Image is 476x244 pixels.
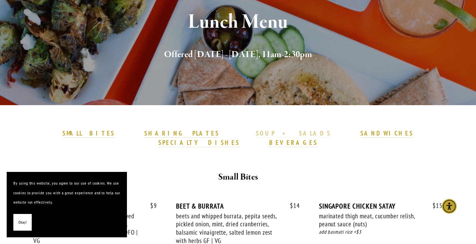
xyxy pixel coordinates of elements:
[290,202,293,210] span: $
[144,129,219,138] a: SHARING PLATES
[46,11,431,33] h1: Lunch Menu
[218,171,258,183] strong: Small Bites
[269,139,318,147] a: BEVERAGES
[256,129,331,137] strong: SOUP + SALADS
[144,202,157,210] span: 9
[46,48,431,62] h2: Offered [DATE] - [DATE], 11am-2:30pm
[256,129,331,138] a: SOUP + SALADS
[7,172,127,237] section: Cookie banner
[13,179,120,207] p: By using this website, you agree to our use of cookies. We use cookies to provide you with a grea...
[319,202,443,210] div: SINGAPORE CHICKEN SATAY
[62,129,115,138] a: SMALL BITES
[433,202,436,210] span: $
[13,214,32,231] button: Okay!
[319,212,424,228] div: marinated thigh meat, cucumber relish, peanut sauce (nuts)
[319,228,443,236] div: add basmati rice +$3
[442,199,457,214] div: Accessibility Menu
[150,202,154,210] span: $
[360,129,414,137] strong: SANDWICHES
[283,202,300,210] span: 14
[18,218,27,227] span: Okay!
[426,202,443,210] span: 15
[144,129,219,137] strong: SHARING PLATES
[360,129,414,138] a: SANDWICHES
[176,202,300,210] div: BEET & BURRATA
[158,139,240,147] a: SPECIALTY DISHES
[62,129,115,137] strong: SMALL BITES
